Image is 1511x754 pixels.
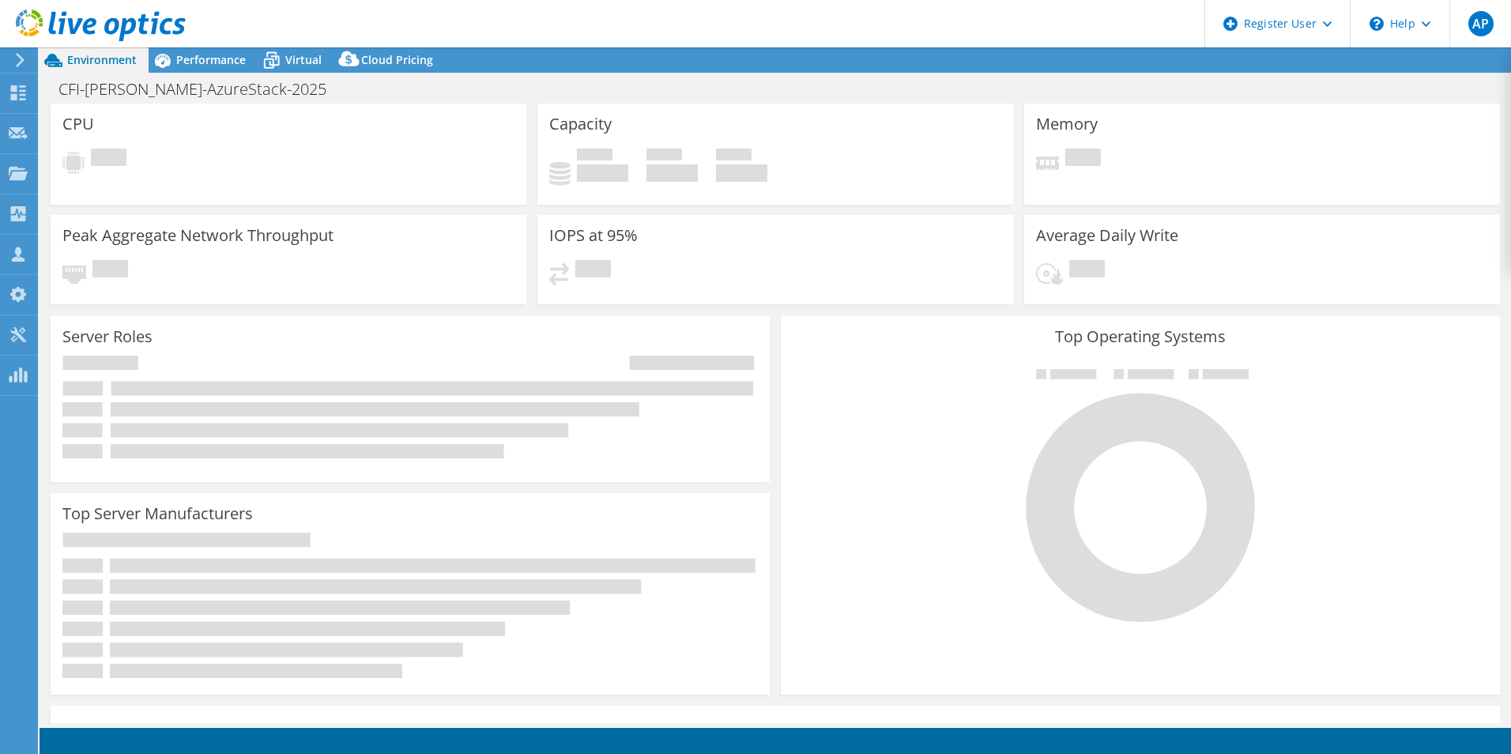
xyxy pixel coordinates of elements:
[62,115,94,133] h3: CPU
[91,149,126,170] span: Pending
[1036,227,1178,244] h3: Average Daily Write
[646,149,682,164] span: Free
[176,52,246,67] span: Performance
[62,505,253,522] h3: Top Server Manufacturers
[285,52,322,67] span: Virtual
[51,81,351,98] h1: CFI-[PERSON_NAME]-AzureStack-2025
[1065,149,1101,170] span: Pending
[67,52,137,67] span: Environment
[1069,260,1105,281] span: Pending
[92,260,128,281] span: Pending
[361,52,433,67] span: Cloud Pricing
[793,328,1488,345] h3: Top Operating Systems
[62,227,333,244] h3: Peak Aggregate Network Throughput
[1370,17,1384,31] svg: \n
[62,328,153,345] h3: Server Roles
[549,227,638,244] h3: IOPS at 95%
[577,149,612,164] span: Used
[1036,115,1098,133] h3: Memory
[716,164,767,182] h4: 0 GiB
[646,164,698,182] h4: 0 GiB
[1468,11,1494,36] span: AP
[577,164,628,182] h4: 0 GiB
[549,115,612,133] h3: Capacity
[716,149,752,164] span: Total
[575,260,611,281] span: Pending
